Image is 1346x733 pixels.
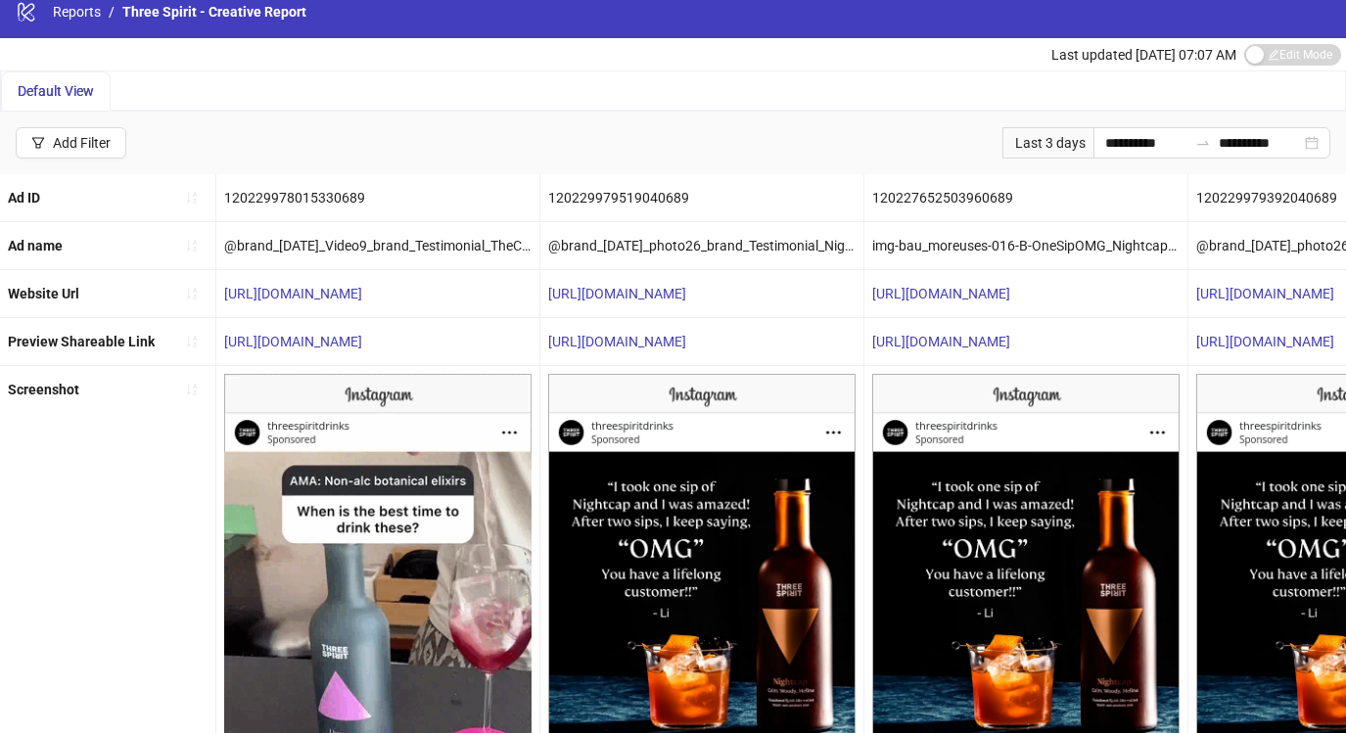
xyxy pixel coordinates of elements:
[548,334,686,349] a: [URL][DOMAIN_NAME]
[548,286,686,301] a: [URL][DOMAIN_NAME]
[216,222,539,269] div: @brand_[DATE]_Video9_brand_Testimonial_TheCollection_ThreeSpirit__iter0
[1196,286,1334,301] a: [URL][DOMAIN_NAME]
[224,286,362,301] a: [URL][DOMAIN_NAME]
[185,191,199,205] span: sort-ascending
[872,334,1010,349] a: [URL][DOMAIN_NAME]
[1195,135,1211,151] span: swap-right
[8,190,40,206] b: Ad ID
[185,335,199,348] span: sort-ascending
[185,239,199,252] span: sort-ascending
[122,4,306,20] span: Three Spirit - Creative Report
[1002,127,1093,159] div: Last 3 days
[185,287,199,300] span: sort-ascending
[864,174,1187,221] div: 120227652503960689
[8,286,79,301] b: Website Url
[540,222,863,269] div: @brand_[DATE]_photo26_brand_Testimonial_Nightcap_ThreeSpirit_
[8,334,155,349] b: Preview Shareable Link
[8,238,63,253] b: Ad name
[18,83,94,99] span: Default View
[49,1,105,23] a: Reports
[31,136,45,150] span: filter
[216,174,539,221] div: 120229978015330689
[1196,334,1334,349] a: [URL][DOMAIN_NAME]
[185,383,199,396] span: sort-ascending
[109,1,115,23] li: /
[224,334,362,349] a: [URL][DOMAIN_NAME]
[16,127,126,159] button: Add Filter
[1195,135,1211,151] span: to
[872,286,1010,301] a: [URL][DOMAIN_NAME]
[864,222,1187,269] div: img-bau_moreuses-016-B-OneSipOMG_NightcapDark_customerreview_lifestyle_Nightcap_1_lp11_dt_061825 ...
[1051,47,1236,63] span: Last updated [DATE] 07:07 AM
[540,174,863,221] div: 120229979519040689
[53,135,111,151] div: Add Filter
[8,382,79,397] b: Screenshot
